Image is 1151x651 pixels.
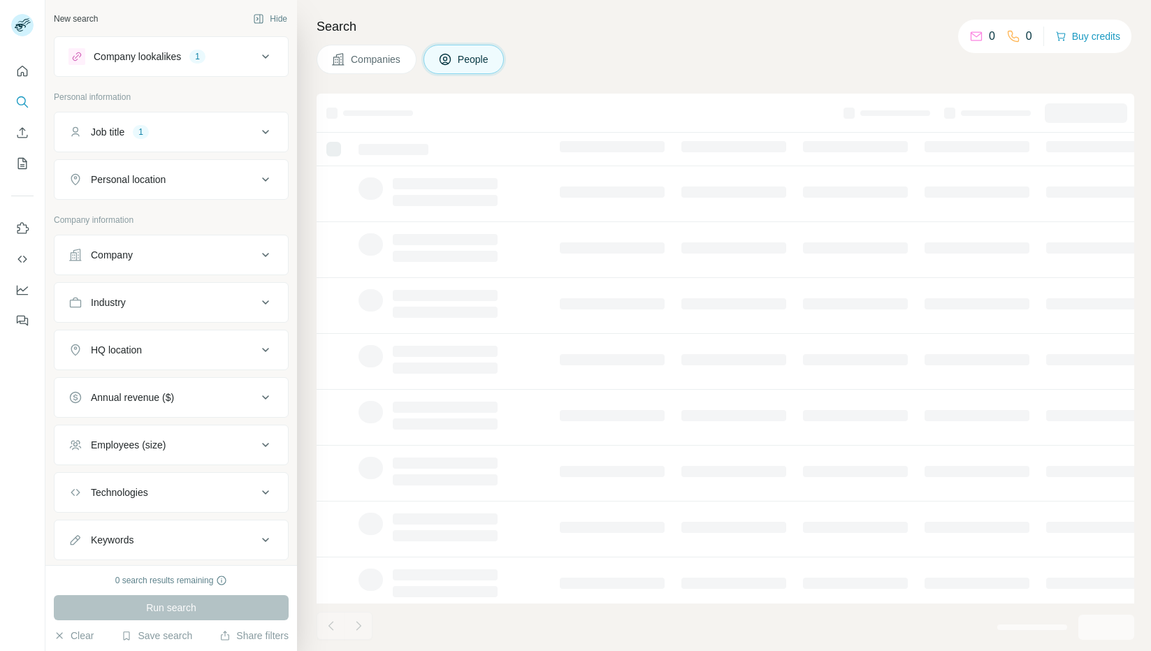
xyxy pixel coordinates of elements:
button: Technologies [55,476,288,509]
div: 0 search results remaining [115,574,228,587]
div: Annual revenue ($) [91,390,174,404]
button: Enrich CSV [11,120,34,145]
button: Buy credits [1055,27,1120,46]
button: Keywords [55,523,288,557]
button: Job title1 [55,115,288,149]
button: Clear [54,629,94,643]
button: My lists [11,151,34,176]
button: Employees (size) [55,428,288,462]
button: Save search [121,629,192,643]
div: Personal location [91,173,166,186]
div: Keywords [91,533,133,547]
p: 0 [989,28,995,45]
button: Search [11,89,34,115]
button: Company [55,238,288,272]
div: Company lookalikes [94,50,181,64]
button: Hide [243,8,297,29]
div: 1 [189,50,205,63]
h4: Search [317,17,1134,36]
p: 0 [1026,28,1032,45]
button: Dashboard [11,277,34,302]
button: Personal location [55,163,288,196]
span: Companies [351,52,402,66]
button: Feedback [11,308,34,333]
p: Company information [54,214,289,226]
button: Company lookalikes1 [55,40,288,73]
button: Use Surfe on LinkedIn [11,216,34,241]
div: Job title [91,125,124,139]
div: Company [91,248,133,262]
button: Industry [55,286,288,319]
button: Use Surfe API [11,247,34,272]
div: HQ location [91,343,142,357]
button: HQ location [55,333,288,367]
div: Industry [91,295,126,309]
span: People [458,52,490,66]
div: New search [54,13,98,25]
button: Share filters [219,629,289,643]
button: Quick start [11,59,34,84]
div: Technologies [91,485,148,499]
p: Personal information [54,91,289,103]
div: Employees (size) [91,438,166,452]
button: Annual revenue ($) [55,381,288,414]
div: 1 [133,126,149,138]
